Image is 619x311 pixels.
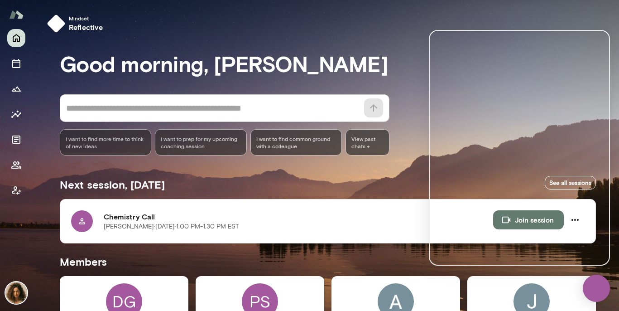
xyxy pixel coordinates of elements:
span: I want to prep for my upcoming coaching session [161,135,241,150]
button: Insights [7,105,25,123]
button: Mindsetreflective [43,11,110,36]
button: Growth Plan [7,80,25,98]
button: Sessions [7,54,25,73]
span: I want to find more time to think of new ideas [66,135,146,150]
h6: Chemistry Call [104,211,493,222]
div: I want to find more time to think of new ideas [60,129,152,155]
span: View past chats -> [345,129,389,155]
img: mindset [47,15,65,33]
h5: Next session, [DATE] [60,177,165,192]
button: Documents [7,131,25,149]
p: [PERSON_NAME] · [DATE] · 1:00 PM-1:30 PM EST [104,222,239,231]
div: I want to find common ground with a colleague [250,129,342,155]
h6: reflective [69,22,103,33]
img: Najla Elmachtoub [5,282,27,304]
button: Client app [7,181,25,199]
button: Home [7,29,25,47]
span: Mindset [69,15,103,22]
div: I want to prep for my upcoming coaching session [155,129,247,155]
button: Members [7,156,25,174]
img: Mento [9,6,24,23]
h5: Members [60,254,596,269]
span: I want to find common ground with a colleague [256,135,336,150]
h3: Good morning, [PERSON_NAME] [60,51,596,76]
